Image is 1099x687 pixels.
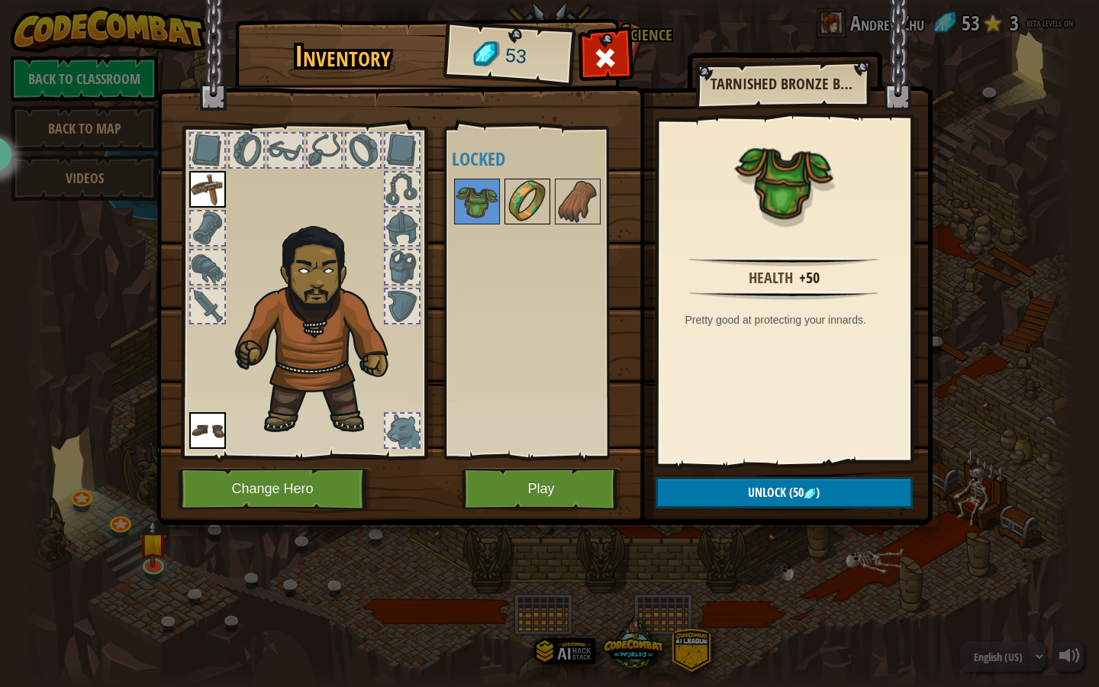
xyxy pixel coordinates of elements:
span: (50 [786,484,804,501]
img: hr.png [689,291,878,300]
img: gem.png [804,488,816,500]
img: portrait.png [506,180,549,223]
img: portrait.png [189,171,226,208]
button: Play [462,468,621,510]
div: Pretty good at protecting your innards. [685,312,891,327]
h1: Inventory [246,40,440,73]
h2: Tarnished Bronze Breastplate [711,76,854,92]
div: Health [749,267,793,289]
img: portrait.png [456,180,498,223]
img: portrait.png [734,131,833,231]
img: portrait.png [556,180,599,223]
span: 53 [504,42,527,71]
img: hr.png [689,257,878,266]
img: duelist_hair.png [227,214,414,437]
button: Change Hero [178,468,372,510]
button: Unlock(50) [656,477,913,508]
h4: Locked [452,149,632,169]
div: +50 [799,267,820,289]
img: portrait.png [189,412,226,449]
span: Unlock [748,484,786,501]
span: ) [816,484,820,501]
